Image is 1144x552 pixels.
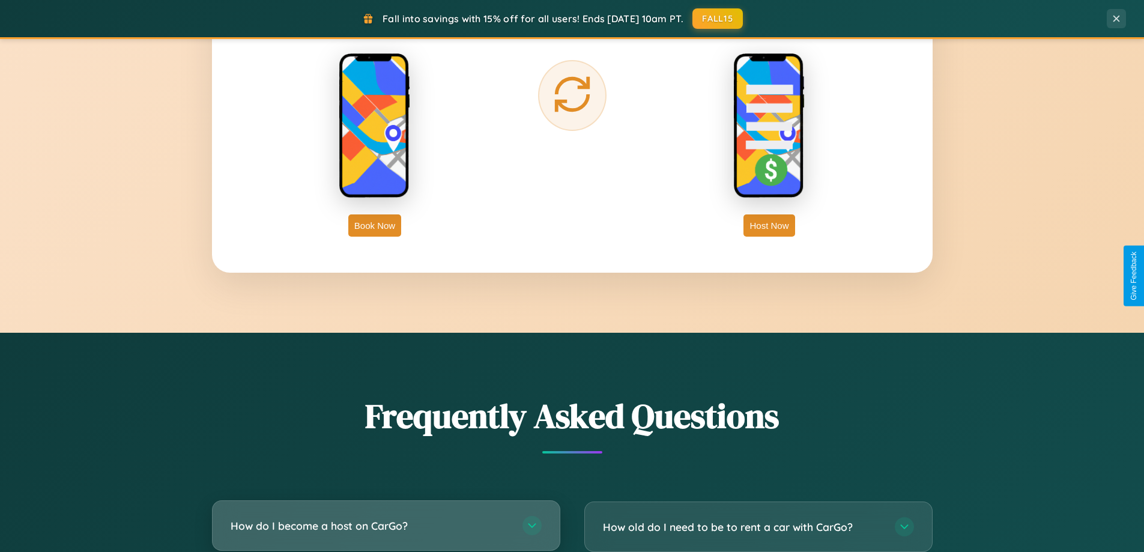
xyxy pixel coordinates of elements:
img: rent phone [339,53,411,199]
h3: How old do I need to be to rent a car with CarGo? [603,520,883,535]
button: Book Now [348,214,401,237]
div: Give Feedback [1130,252,1138,300]
span: Fall into savings with 15% off for all users! Ends [DATE] 10am PT. [383,13,683,25]
h2: Frequently Asked Questions [212,393,933,439]
img: host phone [733,53,805,199]
button: FALL15 [692,8,743,29]
h3: How do I become a host on CarGo? [231,518,510,533]
button: Host Now [743,214,794,237]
